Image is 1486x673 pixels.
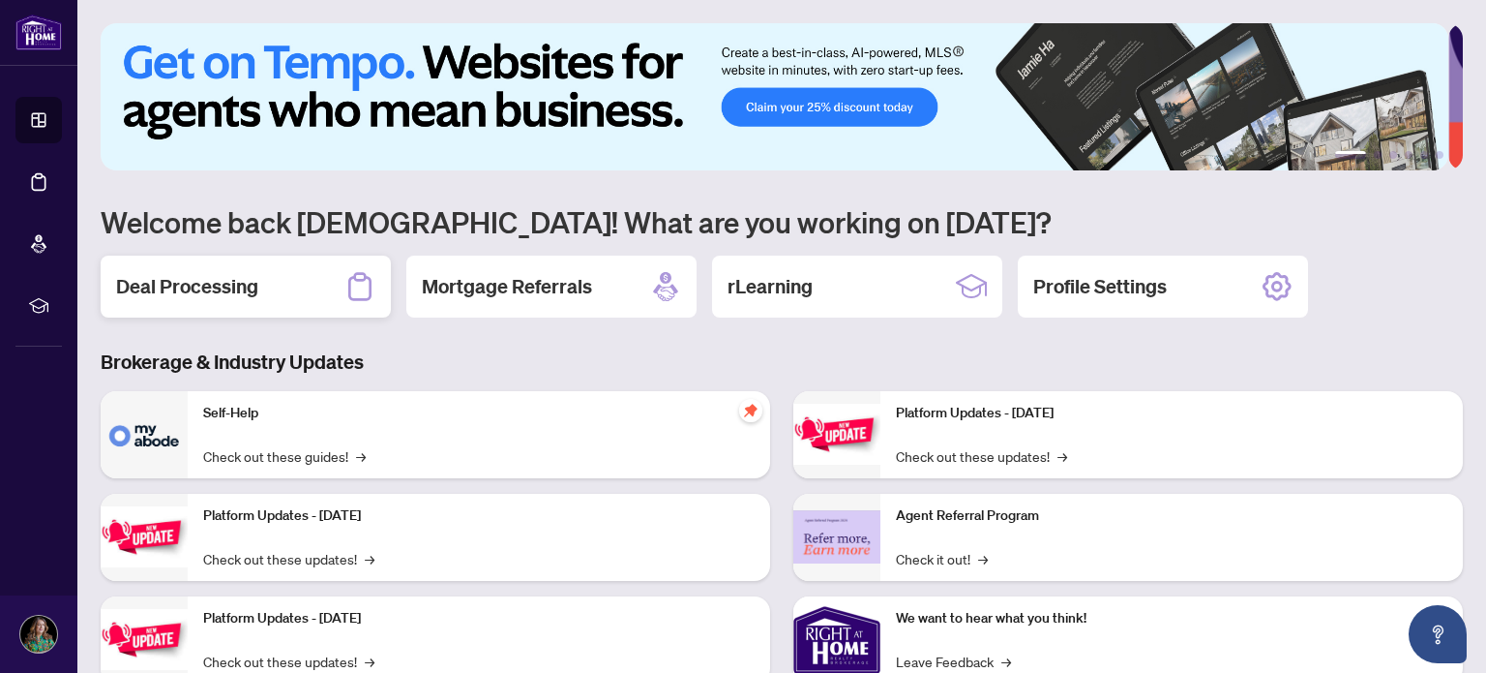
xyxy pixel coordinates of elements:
[896,505,1447,527] p: Agent Referral Program
[101,506,188,567] img: Platform Updates - September 16, 2025
[1420,151,1428,159] button: 5
[896,651,1011,672] a: Leave Feedback→
[978,548,988,569] span: →
[896,548,988,569] a: Check it out!→
[101,349,1463,376] h3: Brokerage & Industry Updates
[1001,651,1011,672] span: →
[1374,151,1382,159] button: 2
[793,404,880,465] img: Platform Updates - June 23, 2025
[203,608,755,629] p: Platform Updates - [DATE]
[896,445,1067,467] a: Check out these updates!→
[116,273,258,300] h2: Deal Processing
[15,15,62,50] img: logo
[422,273,592,300] h2: Mortgage Referrals
[1335,151,1366,159] button: 1
[1033,273,1167,300] h2: Profile Settings
[101,203,1463,240] h1: Welcome back [DEMOGRAPHIC_DATA]! What are you working on [DATE]?
[1409,605,1467,663] button: Open asap
[739,399,762,422] span: pushpin
[1405,151,1412,159] button: 4
[203,403,755,424] p: Self-Help
[896,403,1447,424] p: Platform Updates - [DATE]
[20,616,57,653] img: Profile Icon
[365,651,374,672] span: →
[203,445,366,467] a: Check out these guides!→
[356,445,366,467] span: →
[1057,445,1067,467] span: →
[203,548,374,569] a: Check out these updates!→
[1436,151,1443,159] button: 6
[896,608,1447,629] p: We want to hear what you think!
[101,609,188,670] img: Platform Updates - July 21, 2025
[101,391,188,478] img: Self-Help
[101,23,1448,170] img: Slide 0
[728,273,813,300] h2: rLearning
[793,510,880,564] img: Agent Referral Program
[1389,151,1397,159] button: 3
[203,651,374,672] a: Check out these updates!→
[203,505,755,527] p: Platform Updates - [DATE]
[365,548,374,569] span: →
